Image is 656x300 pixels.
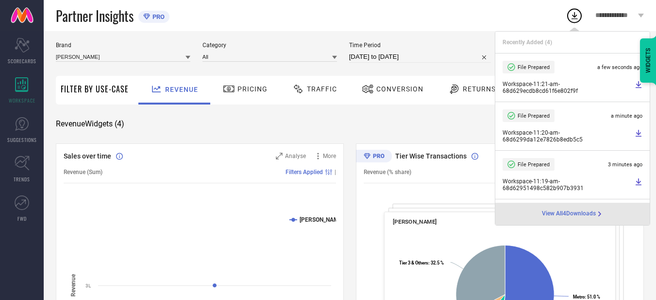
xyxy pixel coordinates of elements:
[276,153,283,159] svg: Zoom
[463,85,496,93] span: Returns
[503,39,552,46] span: Recently Added ( 4 )
[635,178,642,192] a: Download
[503,129,632,143] span: Workspace - 11:20-am - 68d6299da12e7826b8edb5c5
[285,153,306,159] span: Analyse
[566,7,583,24] div: Open download list
[349,42,491,49] span: Time Period
[399,260,444,265] text: : 32.5 %
[8,57,36,65] span: SCORECARDS
[518,64,550,71] span: File Prepared
[56,119,124,129] span: Revenue Widgets ( 4 )
[202,42,337,49] span: Category
[335,169,336,176] span: |
[611,113,642,119] span: a minute ago
[349,51,491,63] input: Select time period
[518,161,550,168] span: File Prepared
[56,42,190,49] span: Brand
[635,129,642,143] a: Download
[376,85,423,93] span: Conversion
[364,169,411,176] span: Revenue (% share)
[165,86,198,93] span: Revenue
[542,210,604,218] a: View All4Downloads
[542,210,596,218] span: View All 4 Downloads
[64,152,111,160] span: Sales over time
[61,83,129,95] span: Filter By Use-Case
[503,81,632,94] span: Workspace - 11:21-am - 68d629ecdb8cd61f6e802f9f
[237,85,268,93] span: Pricing
[573,294,600,300] text: : 51.0 %
[85,283,91,288] text: 3L
[14,176,30,183] span: TRENDS
[503,178,632,192] span: Workspace - 11:19-am - 68d62951498c582b907b3931
[518,113,550,119] span: File Prepared
[286,169,323,176] span: Filters Applied
[608,161,642,168] span: 3 minutes ago
[399,260,428,265] tspan: Tier 3 & Others
[395,152,467,160] span: Tier Wise Transactions
[64,169,102,176] span: Revenue (Sum)
[597,64,642,71] span: a few seconds ago
[542,210,604,218] div: Open download page
[70,274,77,297] tspan: Revenue
[17,215,27,222] span: FWD
[323,153,336,159] span: More
[635,81,642,94] a: Download
[300,216,344,223] text: [PERSON_NAME]
[150,13,165,20] span: PRO
[307,85,337,93] span: Traffic
[7,136,37,143] span: SUGGESTIONS
[9,97,35,104] span: WORKSPACE
[56,6,134,26] span: Partner Insights
[356,150,392,164] div: Premium
[393,218,437,225] span: [PERSON_NAME]
[573,294,585,300] tspan: Metro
